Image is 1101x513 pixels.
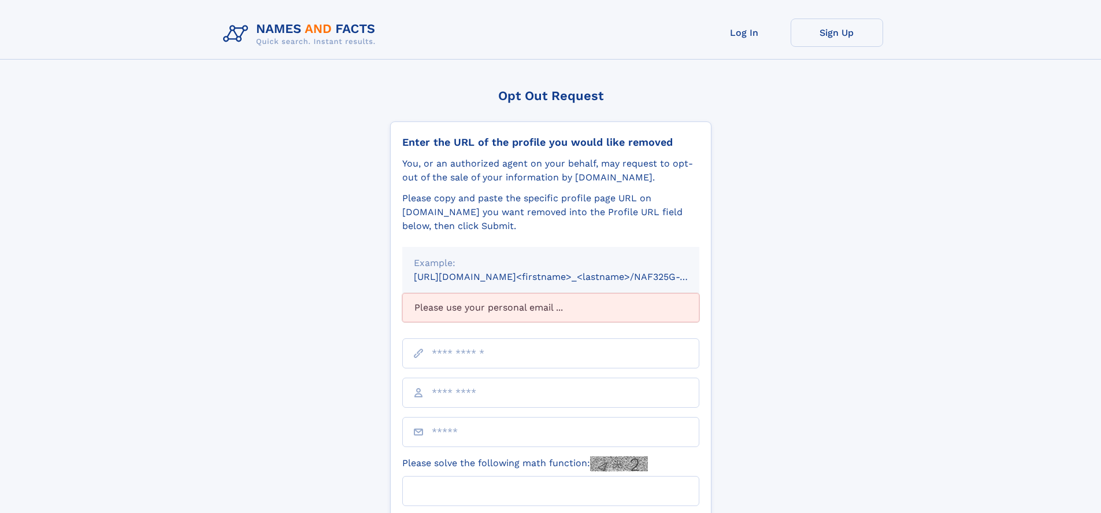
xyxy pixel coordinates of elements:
a: Log In [698,19,791,47]
div: You, or an authorized agent on your behalf, may request to opt-out of the sale of your informatio... [402,157,699,184]
div: Enter the URL of the profile you would like removed [402,136,699,149]
img: Logo Names and Facts [218,19,385,50]
div: Opt Out Request [390,88,711,103]
label: Please solve the following math function: [402,456,648,471]
a: Sign Up [791,19,883,47]
small: [URL][DOMAIN_NAME]<firstname>_<lastname>/NAF325G-xxxxxxxx [414,271,721,282]
div: Please use your personal email ... [402,293,699,322]
div: Example: [414,256,688,270]
div: Please copy and paste the specific profile page URL on [DOMAIN_NAME] you want removed into the Pr... [402,191,699,233]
